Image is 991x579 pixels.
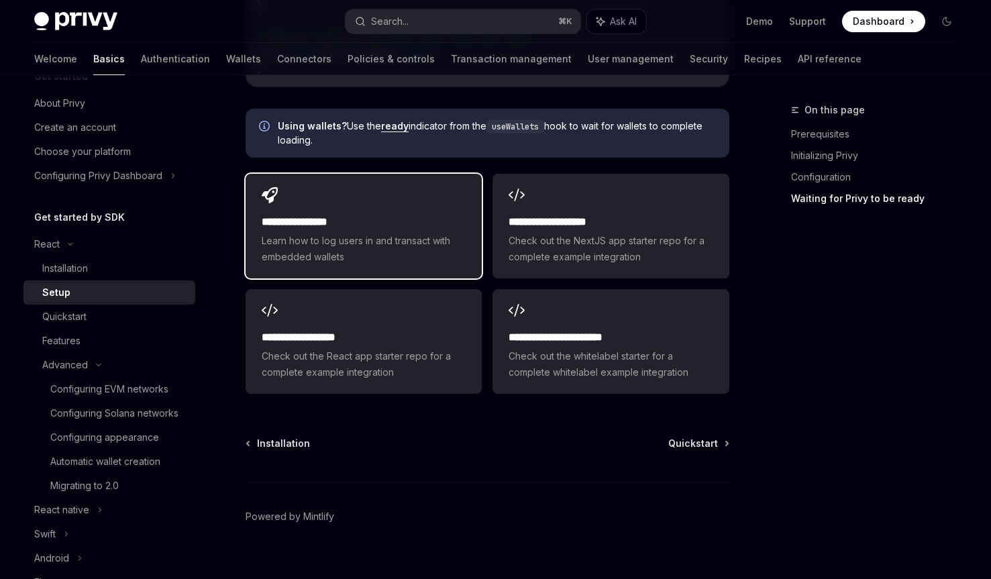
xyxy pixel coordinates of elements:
a: Configuration [791,166,968,188]
a: Quickstart [23,305,195,329]
span: On this page [804,102,865,118]
div: Quickstart [42,309,87,325]
a: Configuring Solana networks [23,401,195,425]
div: Choose your platform [34,144,131,160]
a: Connectors [277,43,331,75]
div: Automatic wallet creation [50,454,160,470]
div: Android [34,550,69,566]
button: Search...⌘K [346,9,580,34]
a: Powered by Mintlify [246,510,334,523]
code: useWallets [486,120,544,134]
a: Choose your platform [23,140,195,164]
div: About Privy [34,95,85,111]
a: Setup [23,280,195,305]
a: Security [690,43,728,75]
div: Configuring Solana networks [50,405,178,421]
div: Swift [34,526,56,542]
img: dark logo [34,12,117,31]
a: Features [23,329,195,353]
div: Configuring Privy Dashboard [34,168,162,184]
a: Installation [247,437,310,450]
div: React [34,236,60,252]
div: Installation [42,260,88,276]
a: Automatic wallet creation [23,450,195,474]
span: Installation [257,437,310,450]
div: Setup [42,284,70,301]
div: React native [34,502,89,518]
div: Migrating to 2.0 [50,478,119,494]
div: Advanced [42,357,88,373]
span: Ask AI [610,15,637,28]
a: API reference [798,43,862,75]
a: Support [789,15,826,28]
a: **** **** **** **** ***Check out the whitelabel starter for a complete whitelabel example integra... [492,289,729,394]
a: Configuring appearance [23,425,195,450]
a: Authentication [141,43,210,75]
span: Check out the NextJS app starter repo for a complete example integration [509,233,713,265]
a: Create an account [23,115,195,140]
a: ready [381,120,409,132]
a: Installation [23,256,195,280]
a: Policies & controls [348,43,435,75]
span: Use the indicator from the hook to wait for wallets to complete loading. [278,119,716,147]
a: Configuring EVM networks [23,377,195,401]
a: About Privy [23,91,195,115]
a: User management [588,43,674,75]
div: Features [42,333,81,349]
div: Configuring appearance [50,429,159,445]
a: Dashboard [842,11,925,32]
a: **** **** **** *Learn how to log users in and transact with embedded wallets [246,174,482,278]
span: ⌘ K [558,16,572,27]
a: Prerequisites [791,123,968,145]
a: Basics [93,43,125,75]
span: Learn how to log users in and transact with embedded wallets [262,233,466,265]
a: Demo [746,15,773,28]
span: Quickstart [668,437,718,450]
a: **** **** **** ***Check out the React app starter repo for a complete example integration [246,289,482,394]
span: Check out the React app starter repo for a complete example integration [262,348,466,380]
button: Ask AI [587,9,646,34]
h5: Get started by SDK [34,209,125,225]
a: **** **** **** ****Check out the NextJS app starter repo for a complete example integration [492,174,729,278]
a: Waiting for Privy to be ready [791,188,968,209]
button: Toggle dark mode [936,11,957,32]
a: Migrating to 2.0 [23,474,195,498]
a: Recipes [744,43,782,75]
div: Search... [371,13,409,30]
svg: Info [259,121,272,134]
a: Quickstart [668,437,728,450]
a: Transaction management [451,43,572,75]
a: Welcome [34,43,77,75]
a: Initializing Privy [791,145,968,166]
strong: Using wallets? [278,120,347,131]
div: Configuring EVM networks [50,381,168,397]
a: Wallets [226,43,261,75]
span: Check out the whitelabel starter for a complete whitelabel example integration [509,348,713,380]
span: Dashboard [853,15,904,28]
div: Create an account [34,119,116,136]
